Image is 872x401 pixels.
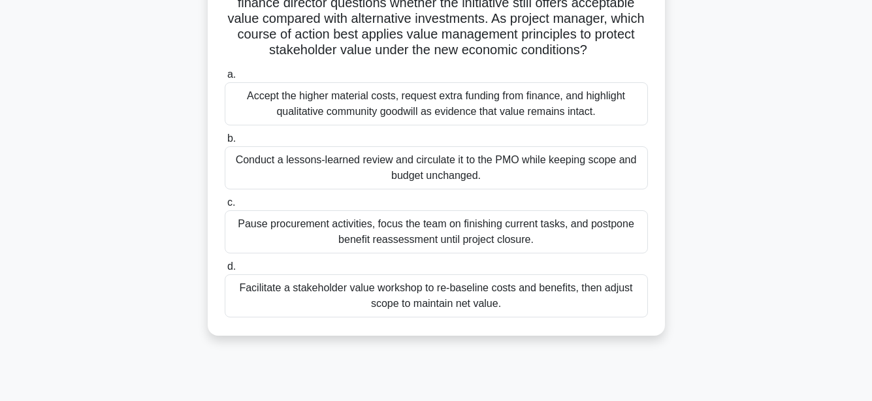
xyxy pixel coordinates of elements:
div: Conduct a lessons-learned review and circulate it to the PMO while keeping scope and budget uncha... [225,146,648,189]
div: Accept the higher material costs, request extra funding from finance, and highlight qualitative c... [225,82,648,125]
span: b. [227,133,236,144]
div: Pause procurement activities, focus the team on finishing current tasks, and postpone benefit rea... [225,210,648,253]
span: c. [227,197,235,208]
span: d. [227,261,236,272]
div: Facilitate a stakeholder value workshop to re-baseline costs and benefits, then adjust scope to m... [225,274,648,317]
span: a. [227,69,236,80]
